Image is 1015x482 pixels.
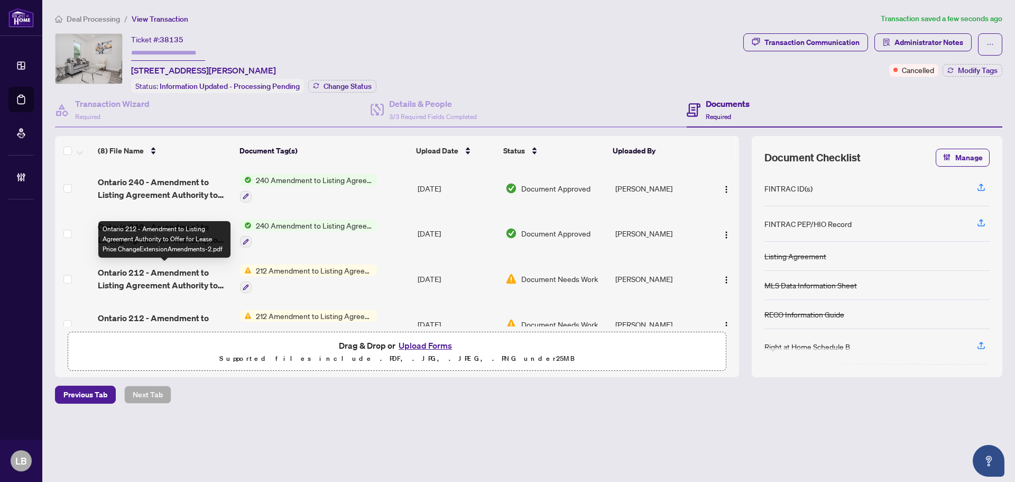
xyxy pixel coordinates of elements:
span: Document Checklist [764,150,861,165]
div: Status: [131,79,304,93]
div: Transaction Communication [764,34,860,51]
div: Ticket #: [131,33,183,46]
span: ellipsis [986,41,994,48]
button: Status Icon240 Amendment to Listing Agreement - Authority to Offer for Sale Price Change/Extensio... [240,220,377,248]
div: Right at Home Schedule B [764,341,850,352]
button: Previous Tab [55,386,116,404]
td: [PERSON_NAME] [611,166,708,211]
span: Ontario 212 - Amendment to Listing Agreement Authority to Offer for Lease Price ChangeExtensionAm... [98,266,232,292]
span: 212 Amendment to Listing Agreement - Authority to Offer for Lease Price Change/Extension/Amendmen... [252,265,377,276]
li: / [124,13,127,25]
span: View Transaction [132,14,188,24]
button: Administrator Notes [874,33,972,51]
span: Previous Tab [63,386,107,403]
img: IMG-40734178_1.jpg [56,34,122,84]
th: Document Tag(s) [235,136,412,166]
button: Status Icon212 Amendment to Listing Agreement - Authority to Offer for Lease Price Change/Extensi... [240,265,377,293]
h4: Transaction Wizard [75,97,150,110]
span: Upload Date [416,145,458,157]
span: Document Approved [521,228,590,239]
button: Logo [718,270,735,287]
div: RECO Information Guide [764,308,844,320]
button: Manage [936,149,990,167]
span: Modify Tags [958,67,998,74]
button: Logo [718,316,735,333]
h4: Details & People [389,97,477,110]
span: Deal Processing [67,14,120,24]
span: Document Needs Work [521,319,598,330]
button: Next Tab [124,386,171,404]
span: Ontario 240 - Amendment to Listing Agreement Authority to Offer f 1.pdf [98,176,232,201]
img: Logo [722,321,731,330]
button: Transaction Communication [743,33,868,51]
button: Open asap [973,445,1004,477]
span: Administrator Notes [894,34,963,51]
img: Status Icon [240,310,252,322]
img: Logo [722,185,731,194]
span: Status [503,145,525,157]
span: Required [75,113,100,121]
span: Manage [955,149,983,166]
button: Logo [718,225,735,242]
span: Document Needs Work [521,273,598,285]
button: Logo [718,180,735,197]
span: home [55,15,62,23]
span: Cancelled [902,64,934,76]
div: Listing Agreement [764,250,826,262]
h4: Documents [706,97,750,110]
th: (8) File Name [94,136,235,166]
th: Status [499,136,608,166]
img: Logo [722,231,731,239]
td: [PERSON_NAME] [611,302,708,347]
span: Change Status [324,83,372,90]
td: [DATE] [413,166,501,211]
div: MLS Data Information Sheet [764,279,857,291]
button: Modify Tags [943,64,1002,77]
button: Upload Forms [395,339,455,352]
td: [DATE] [413,211,501,257]
div: FINTRAC ID(s) [764,183,813,194]
span: Ontario 212 - Amendment to Listing Agreement Authority to Offer for Lease Price ChangeExtensionAm... [98,312,232,337]
span: 38135 [160,35,183,44]
span: Information Updated - Processing Pending [160,81,300,91]
img: Document Status [505,228,517,239]
span: solution [883,39,890,46]
button: Change Status [308,80,376,93]
button: Status Icon212 Amendment to Listing Agreement - Authority to Offer for Lease Price Change/Extensi... [240,310,377,339]
th: Upload Date [412,136,499,166]
img: Status Icon [240,265,252,276]
p: Supported files include .PDF, .JPG, .JPEG, .PNG under 25 MB [75,352,719,365]
span: Required [706,113,731,121]
span: Drag & Drop orUpload FormsSupported files include .PDF, .JPG, .JPEG, .PNG under25MB [68,332,726,371]
td: [PERSON_NAME] [611,256,708,302]
span: 3/3 Required Fields Completed [389,113,477,121]
span: 240 Amendment to Listing Agreement - Authority to Offer for Sale Price Change/Extension/Amendment(s) [252,220,377,231]
img: Document Status [505,183,517,194]
img: Status Icon [240,174,252,186]
button: Status Icon240 Amendment to Listing Agreement - Authority to Offer for Sale Price Change/Extensio... [240,174,377,203]
span: [STREET_ADDRESS][PERSON_NAME] [131,64,276,77]
td: [DATE] [413,256,501,302]
span: Drag & Drop or [339,339,455,352]
span: LB [15,453,27,468]
article: Transaction saved a few seconds ago [881,13,1002,25]
div: Ontario 212 - Amendment to Listing Agreement Authority to Offer for Lease Price ChangeExtensionAm... [98,221,230,258]
span: 212 Amendment to Listing Agreement - Authority to Offer for Lease Price Change/Extension/Amendmen... [252,310,377,322]
img: logo [8,8,34,28]
td: [DATE] [413,302,501,347]
img: Document Status [505,319,517,330]
img: Document Status [505,273,517,285]
span: 240 Amendment to Listing Agreement - Authority to Offer for Sale Price Change/Extension/Amendment(s) [252,174,377,186]
th: Uploaded By [608,136,705,166]
span: Document Approved [521,183,590,194]
span: (8) File Name [98,145,144,157]
img: Status Icon [240,220,252,231]
td: [PERSON_NAME] [611,211,708,257]
div: FINTRAC PEP/HIO Record [764,218,852,230]
img: Logo [722,276,731,284]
